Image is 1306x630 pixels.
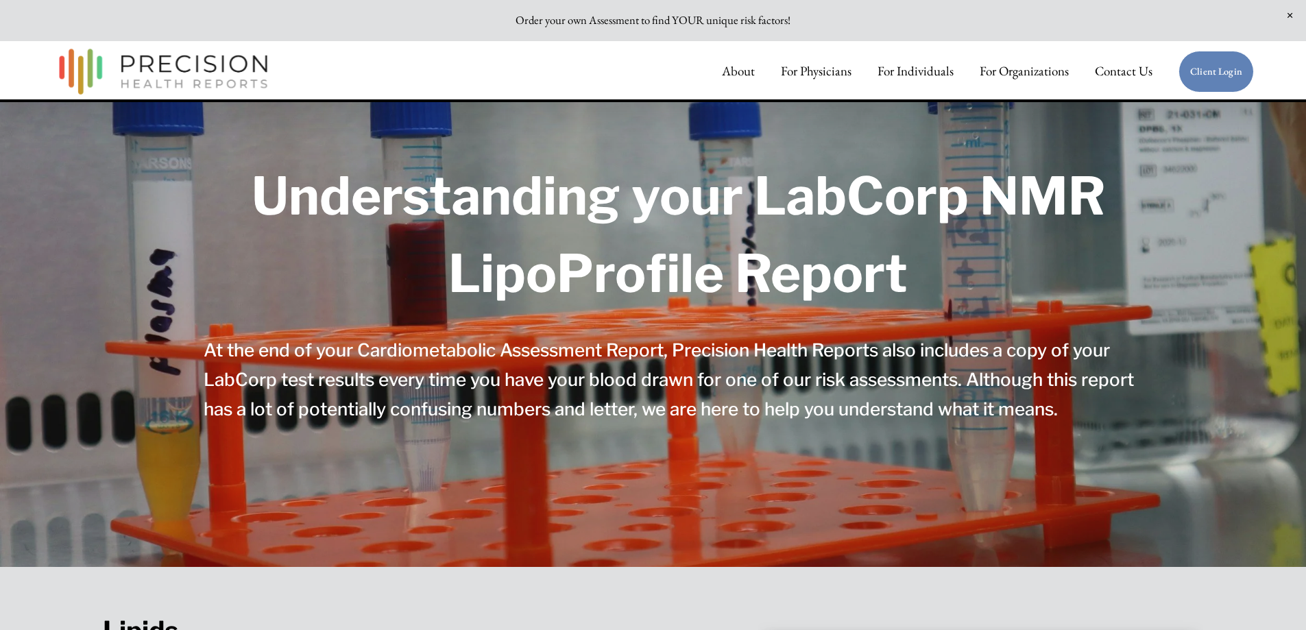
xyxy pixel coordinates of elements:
a: For Individuals [878,58,954,86]
a: Contact Us [1095,58,1152,86]
a: For Physicians [781,58,851,86]
img: Precision Health Reports [52,43,274,101]
h4: At the end of your Cardiometabolic Assessment Report, Precision Health Reports also includes a co... [204,335,1153,424]
a: folder dropdown [980,58,1069,86]
a: Client Login [1178,51,1254,93]
strong: Understanding your LabCorp NMR LipoProfile Report [252,165,1116,306]
a: About [722,58,755,86]
span: For Organizations [980,58,1069,84]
